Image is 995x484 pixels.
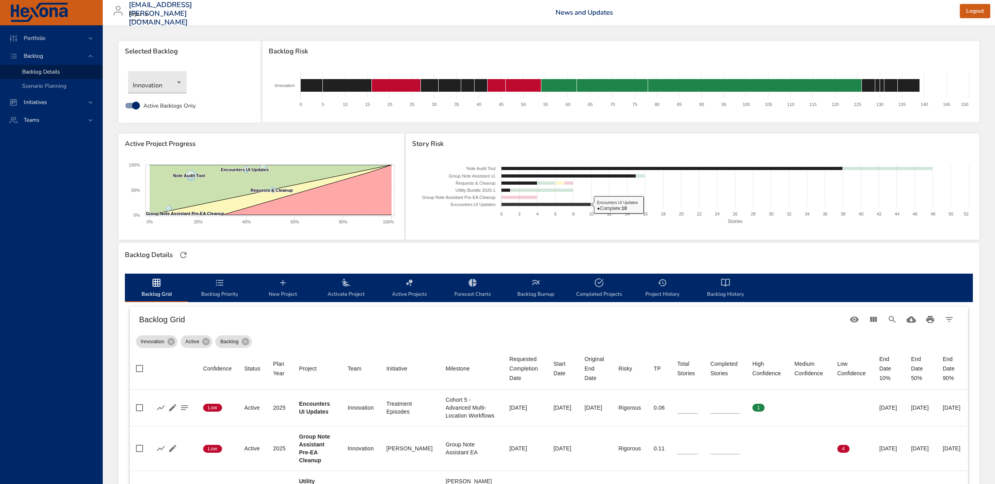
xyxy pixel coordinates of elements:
div: Sort [446,364,470,373]
div: Sort [273,359,286,378]
span: Active Projects [383,278,436,299]
text: 52 [964,212,969,216]
text: 110 [787,102,794,107]
text: 35 [454,102,459,107]
div: Initiative [386,364,407,373]
div: 2025 [273,444,286,452]
text: 40% [242,219,251,224]
span: Project History [635,278,689,299]
div: Low Confidence [837,359,867,378]
h6: Backlog Grid [139,313,845,326]
b: Group Note Assistant Pre-EA Cleanup [299,433,330,463]
span: Active Backlogs Only [143,102,196,110]
text: 95 [721,102,726,107]
text: 28 [751,212,756,216]
div: Confidence [203,364,232,373]
text: 12 [607,212,612,216]
text: 2 [518,212,521,216]
div: Sort [752,359,782,378]
text: 44 [895,212,899,216]
span: Teams [17,116,46,124]
text: Note Audit Tool [467,166,496,171]
text: 14 [625,212,630,216]
text: 30 [432,102,437,107]
text: 75 [632,102,637,107]
div: Sort [509,354,541,383]
span: Backlog Burnup [509,278,563,299]
span: 4 [837,445,850,452]
text: 20% [194,219,202,224]
text: 100 [742,102,750,107]
text: Group Note Assistant Pre-EA Cleanup [146,211,224,216]
div: [DATE] [554,404,572,412]
text: 60 [565,102,570,107]
span: Start Date [554,359,572,378]
text: 42 [877,212,882,216]
button: Logout [960,4,990,19]
text: 0% [147,219,153,224]
button: Edit Project Details [167,402,179,414]
span: Status [244,364,260,373]
span: Initiative [386,364,433,373]
span: Backlog Grid [130,278,183,299]
span: Portfolio [17,34,52,42]
text: Requests & Cleanup [456,181,496,185]
div: Table Toolbar [130,307,968,332]
span: Backlog History [699,278,752,299]
text: 30 [769,212,774,216]
div: Project [299,364,317,373]
text: 70 [610,102,615,107]
span: Completed Projects [572,278,626,299]
div: Backlog Details [122,249,175,261]
div: Requested Completion Date [509,354,541,383]
text: 60% [290,219,299,224]
text: 100% [129,163,140,167]
div: Active [244,444,260,452]
text: 45 [499,102,503,107]
text: 65 [588,102,592,107]
div: Plan Year [273,359,286,378]
div: Rigorous [618,404,641,412]
text: 50% [131,188,140,193]
div: Sort [677,359,698,378]
text: 10 [589,212,594,216]
text: 0 [500,212,503,216]
div: Sort [618,364,632,373]
text: Requests & Cleanup [251,188,293,193]
text: 24 [715,212,720,216]
div: Sort [386,364,407,373]
span: Medium Confidence [795,359,825,378]
div: Total Stories [677,359,698,378]
text: 105 [765,102,772,107]
h3: [EMAIL_ADDRESS][PERSON_NAME][DOMAIN_NAME] [129,1,192,26]
a: News and Updates [556,8,613,17]
text: 0 [300,102,302,107]
div: Sort [654,364,661,373]
text: 46 [913,212,918,216]
div: [DATE] [584,404,606,412]
text: 50 [949,212,954,216]
div: Original End Date [584,354,606,383]
div: [DATE] [554,444,572,452]
div: 0.11 [654,444,665,452]
text: 4 [536,212,539,216]
text: 15 [365,102,370,107]
span: TP [654,364,665,373]
div: Active [244,404,260,412]
b: Encounters UI Updates [299,401,330,415]
div: Sort [299,364,317,373]
text: 8 [572,212,575,216]
div: End Date 50% [911,354,930,383]
div: [DATE] [509,404,541,412]
div: Sort [554,359,572,378]
div: Completed Stories [710,359,740,378]
div: [DATE] [911,444,930,452]
div: [DATE] [509,444,541,452]
span: Activate Project [319,278,373,299]
text: Encounters UI Updates [221,167,269,172]
span: Logout [966,6,984,16]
